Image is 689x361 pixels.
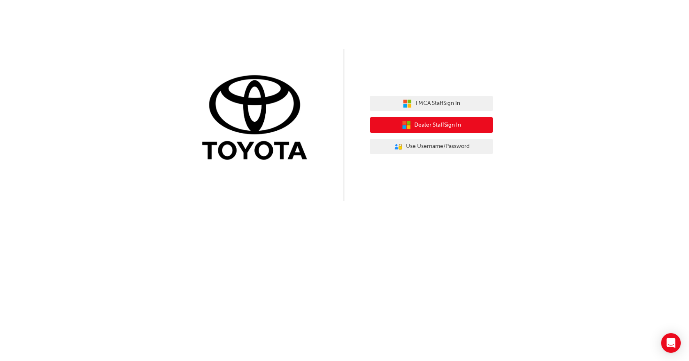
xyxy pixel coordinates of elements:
[370,139,493,154] button: Use Username/Password
[415,99,460,108] span: TMCA Staff Sign In
[370,117,493,133] button: Dealer StaffSign In
[196,73,319,164] img: Trak
[406,142,470,151] span: Use Username/Password
[370,96,493,111] button: TMCA StaffSign In
[414,120,461,130] span: Dealer Staff Sign In
[661,333,681,353] div: Open Intercom Messenger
